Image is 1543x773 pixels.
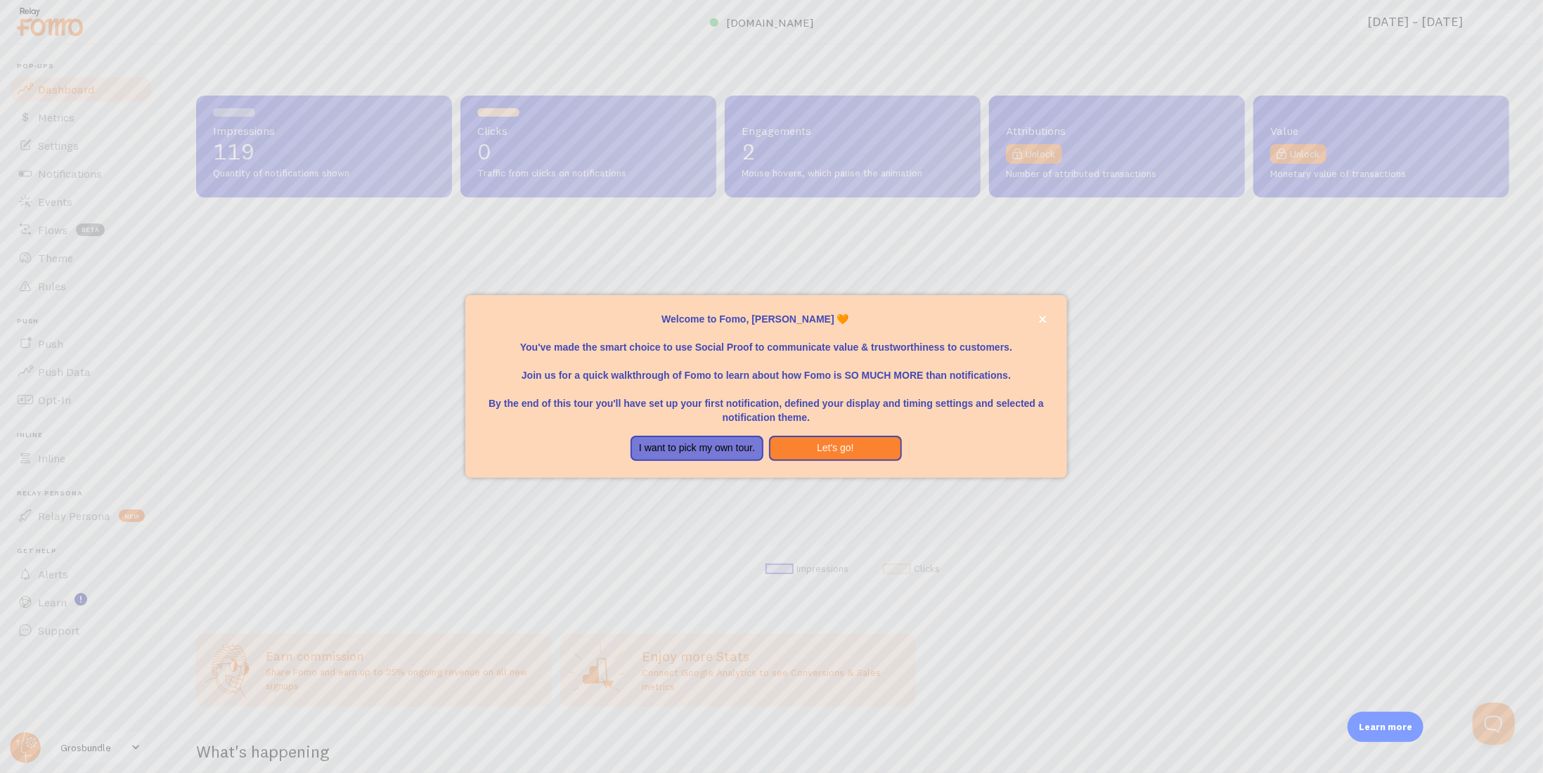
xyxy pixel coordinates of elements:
[482,312,1050,326] p: Welcome to Fomo, [PERSON_NAME] 🧡
[1035,312,1050,327] button: close,
[482,354,1050,382] p: Join us for a quick walkthrough of Fomo to learn about how Fomo is SO MUCH MORE than notifications.
[1359,720,1412,734] p: Learn more
[482,382,1050,424] p: By the end of this tour you'll have set up your first notification, defined your display and timi...
[769,436,902,461] button: Let's go!
[465,295,1067,478] div: Welcome to Fomo, Charles Davignon 🧡You&amp;#39;ve made the smart choice to use Social Proof to co...
[631,436,763,461] button: I want to pick my own tour.
[1348,712,1423,742] div: Learn more
[482,326,1050,354] p: You've made the smart choice to use Social Proof to communicate value & trustworthiness to custom...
